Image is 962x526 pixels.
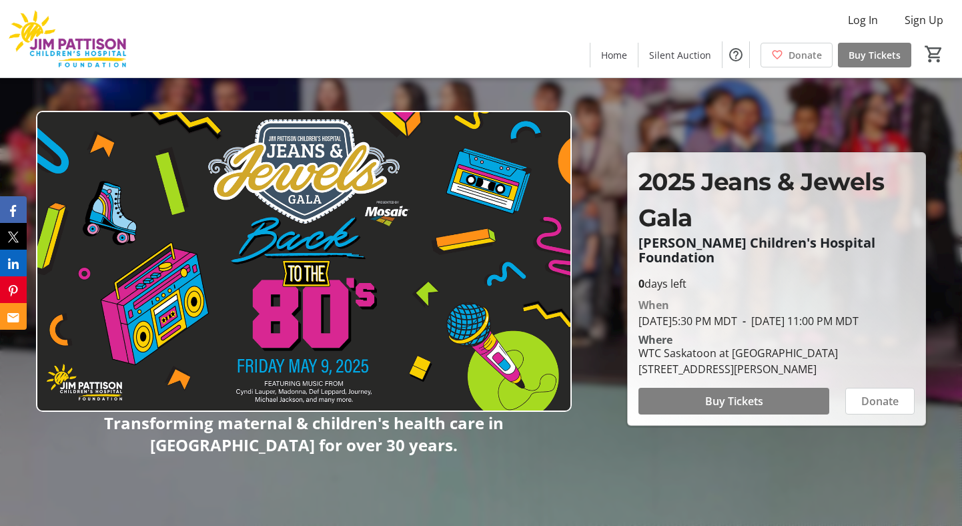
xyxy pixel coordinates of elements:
a: Silent Auction [638,43,722,67]
p: days left [638,276,915,292]
a: Home [590,43,638,67]
p: 2025 Jeans & Jewels Gala [638,164,915,236]
div: When [638,297,669,313]
span: Donate [789,48,822,62]
button: Buy Tickets [638,388,830,415]
button: Sign Up [894,9,954,31]
span: Silent Auction [649,48,711,62]
a: Donate [761,43,833,67]
span: [DATE] 5:30 PM MDT [638,314,737,328]
button: Donate [845,388,915,415]
div: [STREET_ADDRESS][PERSON_NAME] [638,361,838,377]
strong: Transforming maternal & children's health care in [GEOGRAPHIC_DATA] for over 30 years. [104,412,504,456]
button: Cart [922,42,946,66]
span: Buy Tickets [849,48,901,62]
span: Buy Tickets [705,393,763,409]
img: Jim Pattison Children's Hospital Foundation's Logo [8,5,127,72]
span: Donate [861,393,899,409]
div: WTC Saskatoon at [GEOGRAPHIC_DATA] [638,345,838,361]
span: Log In [848,12,878,28]
button: Log In [837,9,889,31]
p: [PERSON_NAME] Children's Hospital Foundation [638,236,915,265]
span: Sign Up [905,12,943,28]
span: - [737,314,751,328]
div: Where [638,334,672,345]
span: Home [601,48,627,62]
img: Campaign CTA Media Photo [36,111,572,413]
a: Buy Tickets [838,43,911,67]
span: [DATE] 11:00 PM MDT [737,314,859,328]
button: Help [723,41,749,68]
span: 0 [638,276,644,291]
